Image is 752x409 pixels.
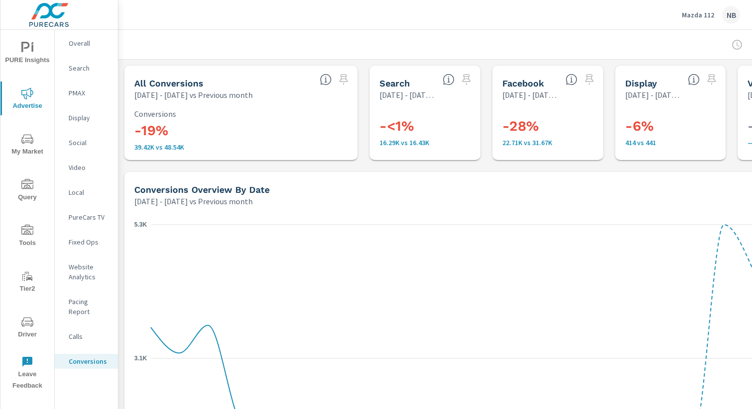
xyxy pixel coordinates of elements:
[69,63,110,73] p: Search
[134,122,348,139] h3: -19%
[55,185,118,200] div: Local
[688,74,700,85] span: Display Conversions include Actions, Leads and Unmapped Conversions
[3,316,51,340] span: Driver
[69,331,110,341] p: Calls
[0,30,54,396] div: nav menu
[722,6,740,24] div: NB
[134,195,253,207] p: [DATE] - [DATE] vs Previous month
[55,294,118,319] div: Pacing Report
[565,74,577,85] span: All conversions reported from Facebook with duplicates filtered out
[55,160,118,175] div: Video
[459,72,474,87] span: Select a preset date range to save this widget
[3,179,51,203] span: Query
[69,187,110,197] p: Local
[55,259,118,284] div: Website Analytics
[134,221,147,228] text: 5.3K
[379,78,410,88] h5: Search
[3,356,51,392] span: Leave Feedback
[625,89,680,101] p: [DATE] - [DATE] vs Previous month
[69,297,110,317] p: Pacing Report
[69,163,110,172] p: Video
[581,72,597,87] span: Select a preset date range to save this widget
[55,61,118,76] div: Search
[379,118,511,135] h3: -<1%
[55,110,118,125] div: Display
[55,85,118,100] div: PMAX
[502,118,634,135] h3: -28%
[502,89,558,101] p: [DATE] - [DATE] vs Previous month
[55,36,118,51] div: Overall
[69,138,110,148] p: Social
[55,210,118,225] div: PureCars TV
[69,237,110,247] p: Fixed Ops
[3,133,51,158] span: My Market
[55,235,118,249] div: Fixed Ops
[69,113,110,123] p: Display
[320,74,332,85] span: All Conversions include Actions, Leads and Unmapped Conversions
[443,74,455,85] span: Search Conversions include Actions, Leads and Unmapped Conversions.
[336,72,352,87] span: Select a preset date range to save this widget
[55,354,118,369] div: Conversions
[134,355,147,362] text: 3.1K
[134,184,270,195] h5: Conversions Overview By Date
[3,87,51,112] span: Advertise
[704,72,720,87] span: Select a preset date range to save this widget
[69,212,110,222] p: PureCars TV
[379,89,435,101] p: [DATE] - [DATE] vs Previous month
[69,356,110,366] p: Conversions
[682,10,714,19] p: Mazda 112
[69,262,110,282] p: Website Analytics
[3,225,51,249] span: Tools
[3,42,51,66] span: PURE Insights
[134,78,203,88] h5: All Conversions
[55,329,118,344] div: Calls
[502,139,634,147] p: 22,710 vs 31,671
[379,139,511,147] p: 16,291 vs 16,428
[69,88,110,98] p: PMAX
[69,38,110,48] p: Overall
[134,89,253,101] p: [DATE] - [DATE] vs Previous month
[55,135,118,150] div: Social
[502,78,544,88] h5: Facebook
[134,109,348,118] p: Conversions
[134,143,348,151] p: 39,415 vs 48,540
[3,270,51,295] span: Tier2
[625,78,657,88] h5: Display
